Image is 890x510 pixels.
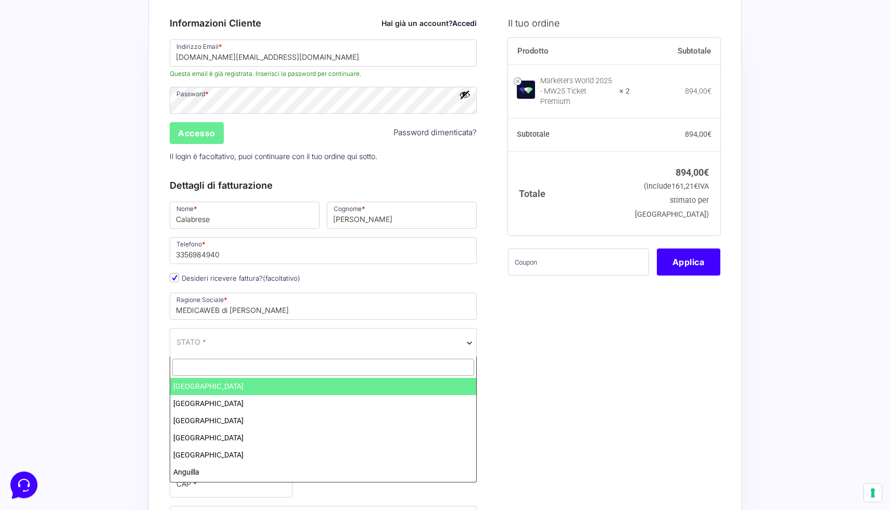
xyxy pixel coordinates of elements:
button: Home [8,334,72,358]
button: Mostra password [459,89,471,100]
input: Accesso [170,122,224,144]
input: Nome * [170,202,320,229]
span: € [694,182,698,191]
img: dark [17,58,37,79]
span: Inizia una conversazione [68,94,154,102]
input: CAP * [170,470,293,498]
th: Subtotale [630,38,720,65]
li: [GEOGRAPHIC_DATA] [170,412,476,429]
th: Totale [508,151,630,235]
strong: × 2 [619,86,630,97]
input: Ragione Sociale * [170,293,477,320]
button: Applica [657,249,720,276]
img: Marketers World 2025 - MW25 Ticket Premium [517,81,535,99]
li: [GEOGRAPHIC_DATA] [170,447,476,464]
a: Accedi [452,19,477,28]
bdi: 894,00 [685,130,711,138]
bdi: 894,00 [676,167,709,178]
th: Prodotto [508,38,630,65]
input: Cognome * [327,202,477,229]
span: Trova una risposta [17,129,81,137]
p: Messaggi [90,348,118,358]
input: Coupon [508,249,649,276]
img: dark [50,58,71,79]
button: Le tue preferenze relative al consenso per le tecnologie di tracciamento [864,484,882,502]
h3: Dettagli di fatturazione [170,178,477,192]
label: Desideri ricevere fattura? [170,274,300,282]
span: Le tue conversazioni [17,42,88,50]
span: Italia [170,328,477,358]
span: € [707,130,711,138]
input: Desideri ricevere fattura?(facoltativo) [170,273,179,282]
button: Messaggi [72,334,136,358]
div: Hai già un account? [382,18,477,29]
span: (facoltativo) [263,274,300,282]
li: [GEOGRAPHIC_DATA] [170,395,476,412]
input: Telefono * [170,237,477,264]
span: 161,21 [671,182,698,191]
button: Aiuto [136,334,200,358]
input: Indirizzo Email * [170,40,477,67]
small: (include IVA stimato per [GEOGRAPHIC_DATA]) [635,182,709,219]
h3: Informazioni Cliente [170,16,477,30]
span: Italia [176,336,470,347]
a: Password dimenticata? [393,127,477,139]
span: € [704,167,709,178]
a: Apri Centro Assistenza [111,129,192,137]
li: Anguilla [170,464,476,481]
li: [GEOGRAPHIC_DATA] [170,378,476,395]
h2: Ciao da Marketers 👋 [8,8,175,25]
span: STATO * [176,336,206,347]
div: Marketers World 2025 - MW25 Ticket Premium [540,76,613,107]
p: Il login è facoltativo, puoi continuare con il tuo ordine qui sotto. [166,146,480,167]
li: Antartide [170,481,476,498]
iframe: Customerly Messenger Launcher [8,469,40,501]
span: € [707,87,711,95]
img: dark [33,58,54,79]
input: Cerca un articolo... [23,151,170,162]
p: Aiuto [160,348,175,358]
button: Inizia una conversazione [17,87,192,108]
th: Subtotale [508,119,630,152]
li: [GEOGRAPHIC_DATA] [170,429,476,447]
p: Home [31,348,49,358]
h3: Il tuo ordine [508,16,720,30]
span: Questa email è già registrata. Inserisci la password per continuare. [170,69,477,79]
bdi: 894,00 [685,87,711,95]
